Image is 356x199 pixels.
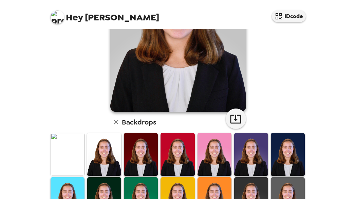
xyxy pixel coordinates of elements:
span: [PERSON_NAME] [51,7,159,22]
img: profile pic [51,10,64,24]
button: IDcode [272,10,306,22]
span: Hey [66,11,83,23]
img: Original [51,133,85,176]
h6: Backdrops [122,117,156,128]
